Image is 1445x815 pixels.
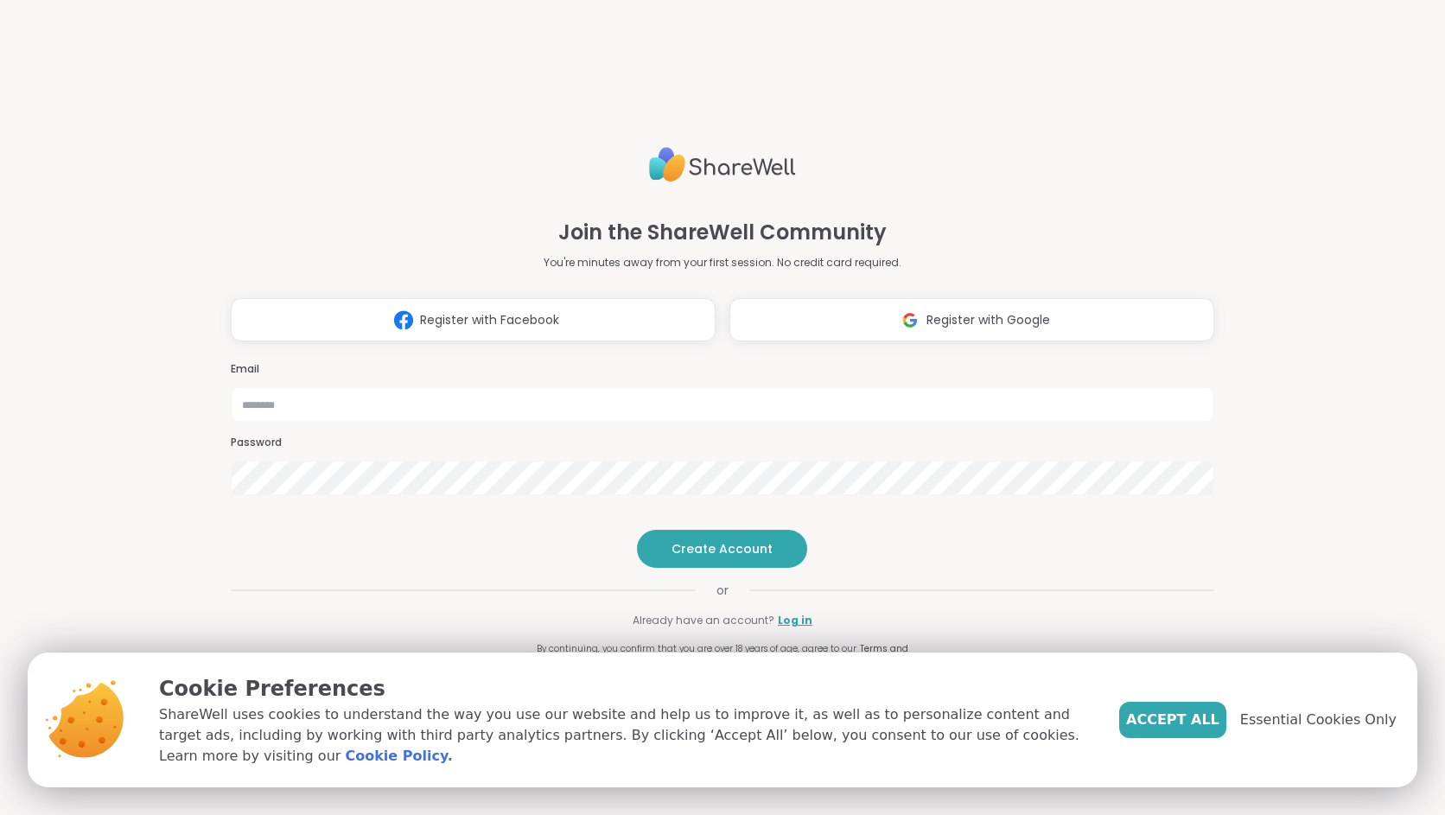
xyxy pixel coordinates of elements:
a: Log in [778,613,812,628]
p: You're minutes away from your first session. No credit card required. [544,255,901,271]
img: ShareWell Logomark [894,304,926,336]
a: Cookie Policy. [345,746,452,767]
img: ShareWell Logo [649,140,796,189]
button: Accept All [1119,702,1226,738]
span: Essential Cookies Only [1240,710,1397,730]
span: By continuing, you confirm that you are over 18 years of age, agree to our [537,642,856,655]
img: ShareWell Logomark [387,304,420,336]
button: Register with Google [729,298,1214,341]
button: Register with Facebook [231,298,716,341]
span: Register with Google [926,311,1050,329]
span: or [696,582,749,599]
h1: Join the ShareWell Community [558,217,887,248]
p: Cookie Preferences [159,673,1092,704]
span: Accept All [1126,710,1219,730]
p: ShareWell uses cookies to understand the way you use our website and help us to improve it, as we... [159,704,1092,767]
h3: Password [231,436,1214,450]
span: Register with Facebook [420,311,559,329]
h3: Email [231,362,1214,377]
span: Create Account [672,540,773,557]
button: Create Account [637,530,807,568]
span: Already have an account? [633,613,774,628]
